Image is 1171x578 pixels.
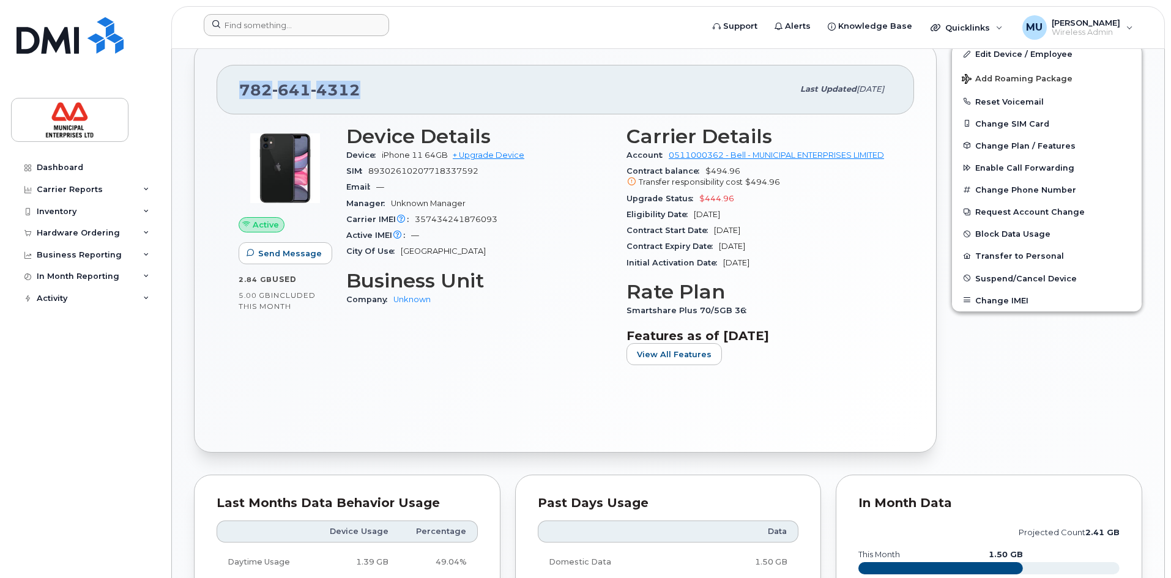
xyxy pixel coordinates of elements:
[346,199,391,208] span: Manager
[945,23,990,32] span: Quicklinks
[952,91,1142,113] button: Reset Voicemail
[719,242,745,251] span: [DATE]
[626,166,892,188] span: $494.96
[626,150,669,160] span: Account
[393,295,431,304] a: Unknown
[952,135,1142,157] button: Change Plan / Features
[253,219,279,231] span: Active
[766,14,819,39] a: Alerts
[1052,28,1120,37] span: Wireless Admin
[637,349,712,360] span: View All Features
[989,550,1023,559] text: 1.50 GB
[1052,18,1120,28] span: [PERSON_NAME]
[857,84,884,94] span: [DATE]
[346,231,411,240] span: Active IMEI
[819,14,921,39] a: Knowledge Base
[952,289,1142,311] button: Change IMEI
[1085,528,1120,537] tspan: 2.41 GB
[952,245,1142,267] button: Transfer to Personal
[723,20,757,32] span: Support
[400,521,478,543] th: Percentage
[952,65,1142,91] button: Add Roaming Package
[272,275,297,284] span: used
[952,113,1142,135] button: Change SIM Card
[626,194,699,203] span: Upgrade Status
[311,81,360,99] span: 4312
[415,215,497,224] span: 357434241876093
[258,248,322,259] span: Send Message
[401,246,486,256] span: [GEOGRAPHIC_DATA]
[704,14,766,39] a: Support
[838,20,912,32] span: Knowledge Base
[1014,15,1142,40] div: Matthew Uberoi
[669,150,884,160] a: 0511000362 - Bell - MUNICIPAL ENTERPRISES LIMITED
[346,150,382,160] span: Device
[694,210,720,219] span: [DATE]
[785,20,811,32] span: Alerts
[346,246,401,256] span: City Of Use
[538,497,799,509] div: Past Days Usage
[626,281,892,303] h3: Rate Plan
[376,182,384,191] span: —
[952,179,1142,201] button: Change Phone Number
[626,328,892,343] h3: Features as of [DATE]
[626,343,722,365] button: View All Features
[346,295,393,304] span: Company
[411,231,419,240] span: —
[626,226,714,235] span: Contract Start Date
[346,166,368,176] span: SIM
[204,14,389,36] input: Find something...
[239,81,360,99] span: 782
[626,125,892,147] h3: Carrier Details
[858,497,1120,509] div: In Month Data
[962,74,1072,86] span: Add Roaming Package
[239,275,272,284] span: 2.84 GB
[1026,20,1043,35] span: MU
[714,226,740,235] span: [DATE]
[239,291,316,311] span: included this month
[391,199,466,208] span: Unknown Manager
[975,273,1077,283] span: Suspend/Cancel Device
[272,81,311,99] span: 641
[952,267,1142,289] button: Suspend/Cancel Device
[313,521,400,543] th: Device Usage
[248,132,322,205] img: iPhone_11.jpg
[858,550,900,559] text: this month
[952,201,1142,223] button: Request Account Change
[922,15,1011,40] div: Quicklinks
[723,258,749,267] span: [DATE]
[800,84,857,94] span: Last updated
[626,258,723,267] span: Initial Activation Date
[626,166,705,176] span: Contract balance
[626,306,753,315] span: Smartshare Plus 70/5GB 36
[684,521,798,543] th: Data
[368,166,478,176] span: 89302610207718337592
[346,182,376,191] span: Email
[952,43,1142,65] a: Edit Device / Employee
[639,177,743,187] span: Transfer responsibility cost
[239,242,332,264] button: Send Message
[975,141,1076,150] span: Change Plan / Features
[453,150,524,160] a: + Upgrade Device
[626,210,694,219] span: Eligibility Date
[952,157,1142,179] button: Enable Call Forwarding
[952,223,1142,245] button: Block Data Usage
[239,291,271,300] span: 5.00 GB
[346,270,612,292] h3: Business Unit
[1019,528,1120,537] text: projected count
[745,177,780,187] span: $494.96
[699,194,734,203] span: $444.96
[346,125,612,147] h3: Device Details
[217,497,478,509] div: Last Months Data Behavior Usage
[346,215,415,224] span: Carrier IMEI
[975,163,1074,172] span: Enable Call Forwarding
[382,150,448,160] span: iPhone 11 64GB
[626,242,719,251] span: Contract Expiry Date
